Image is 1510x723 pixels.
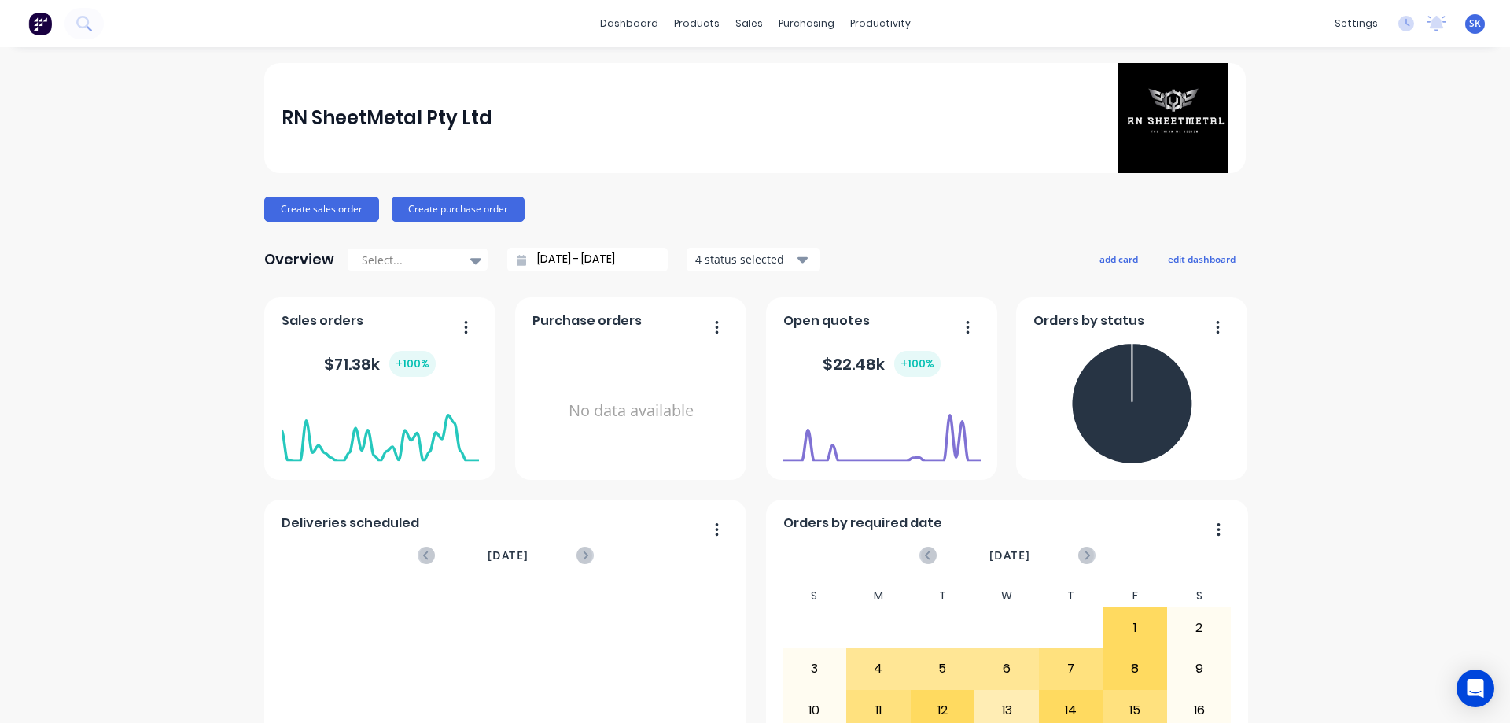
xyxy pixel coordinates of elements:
div: 8 [1103,649,1166,688]
span: SK [1469,17,1481,31]
span: Orders by required date [783,514,942,533]
div: W [974,585,1039,607]
img: RN SheetMetal Pty Ltd [1118,63,1228,173]
div: 5 [912,649,974,688]
div: $ 22.48k [823,351,941,377]
div: 7 [1040,649,1103,688]
div: purchasing [771,12,842,35]
span: Orders by status [1033,312,1144,330]
img: Factory [28,12,52,35]
span: [DATE] [989,547,1030,564]
div: Open Intercom Messenger [1457,670,1494,707]
div: M [846,585,911,607]
div: RN SheetMetal Pty Ltd [282,102,492,134]
div: No data available [532,337,730,485]
button: 4 status selected [687,248,820,271]
div: productivity [842,12,919,35]
div: $ 71.38k [324,351,436,377]
span: [DATE] [488,547,528,564]
div: 6 [975,649,1038,688]
div: F [1103,585,1167,607]
div: settings [1327,12,1386,35]
button: add card [1089,249,1148,269]
div: sales [727,12,771,35]
div: S [783,585,847,607]
div: 9 [1168,649,1231,688]
div: + 100 % [389,351,436,377]
button: edit dashboard [1158,249,1246,269]
div: 1 [1103,608,1166,647]
div: products [666,12,727,35]
span: Open quotes [783,312,870,330]
div: S [1167,585,1232,607]
span: Purchase orders [532,312,642,330]
a: dashboard [592,12,666,35]
div: 2 [1168,608,1231,647]
div: Overview [264,244,334,275]
button: Create sales order [264,197,379,222]
div: + 100 % [894,351,941,377]
div: T [911,585,975,607]
div: 4 [847,649,910,688]
button: Create purchase order [392,197,525,222]
span: Sales orders [282,312,363,330]
div: T [1039,585,1103,607]
div: 3 [783,649,846,688]
div: 4 status selected [695,251,794,267]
